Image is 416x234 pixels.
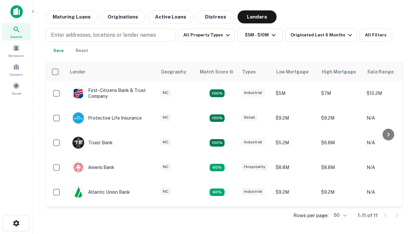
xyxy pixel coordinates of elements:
button: All Filters [359,29,392,42]
button: Distress [196,10,235,23]
button: All Property Types [178,29,235,42]
div: Capitalize uses an advanced AI algorithm to match your search with the best lender. The match sco... [200,68,234,75]
p: Enter addresses, locations or lender names [51,31,156,39]
div: Hospitality [241,163,268,171]
th: Low Mortgage [272,63,318,81]
a: Contacts [2,61,31,78]
h6: Match Score [200,68,232,75]
td: $5M [272,81,318,106]
div: NC [160,89,171,97]
td: $6.3M [272,204,318,229]
button: Reset [71,44,92,57]
button: Lenders [238,10,277,23]
div: NC [160,114,171,121]
div: Types [242,68,256,76]
p: 1–11 of 11 [358,212,378,219]
div: Truist Bank [72,137,113,149]
div: Geography [161,68,186,76]
button: Originated Last 6 Months [285,29,357,42]
div: Industrial [241,188,265,195]
button: Enter addresses, locations or lender names [45,29,175,42]
span: Search [10,34,22,39]
button: Maturing Loans [45,10,98,23]
p: Rows per page: [293,212,329,219]
div: Industrial [241,138,265,146]
div: Atlantic Union Bank [72,186,130,198]
th: Types [238,63,272,81]
img: picture [73,88,84,99]
div: Protective Life Insurance [72,112,142,124]
td: $9.2M [318,180,363,204]
iframe: Chat Widget [383,161,416,192]
div: Retail [241,114,258,121]
button: Active Loans [148,10,193,23]
img: capitalize-icon.png [10,5,23,18]
div: First-citizens Bank & Trust Company [72,87,150,99]
td: $7M [318,81,363,106]
td: $8.8M [272,155,318,180]
div: 50 [331,211,347,220]
td: $6.8M [318,130,363,155]
div: Matching Properties: 2, hasApolloMatch: undefined [210,89,225,97]
div: NC [160,138,171,146]
td: $8.8M [318,155,363,180]
td: $9.2M [318,106,363,130]
div: Industrial [241,89,265,97]
td: $9.2M [272,180,318,204]
div: NC [160,188,171,195]
div: Matching Properties: 1, hasApolloMatch: undefined [210,164,225,172]
th: Capitalize uses an advanced AI algorithm to match your search with the best lender. The match sco... [196,63,238,81]
span: Borrowers [8,53,24,58]
td: $6.3M [318,204,363,229]
a: Search [2,23,31,41]
img: picture [73,112,84,123]
button: $5M - $10M [237,29,283,42]
th: High Mortgage [318,63,363,81]
div: Low Mortgage [276,68,308,76]
th: Lender [66,63,157,81]
div: Sale Range [367,68,394,76]
div: Matching Properties: 3, hasApolloMatch: undefined [210,139,225,147]
div: Lender [70,68,85,76]
div: Matching Properties: 2, hasApolloMatch: undefined [210,114,225,122]
button: Save your search to get updates of matches that match your search criteria. [48,44,69,57]
a: Borrowers [2,42,31,59]
div: Originated Last 6 Months [291,31,354,39]
th: Geography [157,63,196,81]
img: picture [73,187,84,198]
div: NC [160,163,171,171]
td: $5.2M [272,130,318,155]
p: T B [75,139,82,146]
button: Originations [100,10,145,23]
img: picture [73,162,84,173]
div: Ameris Bank [72,162,114,173]
div: High Mortgage [322,68,356,76]
td: $9.2M [272,106,318,130]
span: Contacts [10,72,23,77]
div: Matching Properties: 1, hasApolloMatch: undefined [210,188,225,196]
span: Saved [12,91,21,96]
a: Saved [2,80,31,97]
